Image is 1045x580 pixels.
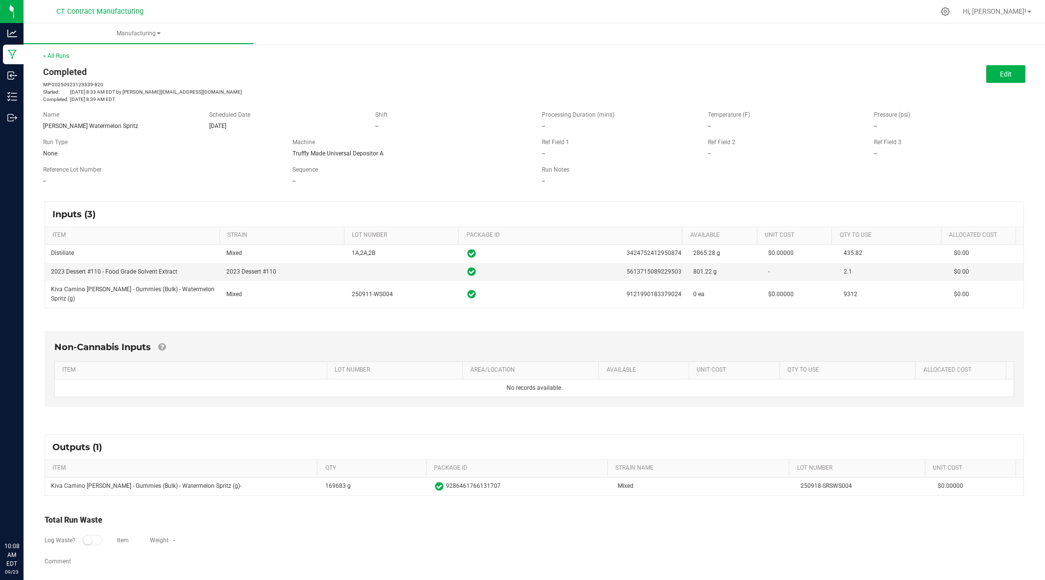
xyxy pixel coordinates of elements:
[765,231,828,239] a: Unit CostSortable
[45,478,319,495] td: Kiva Camino [PERSON_NAME] - Gummies (Bulk) - Watermelon Spritz (g)-
[55,379,1014,397] td: No records available.
[4,568,19,576] p: 09/23
[923,366,1002,374] a: Allocated CostSortable
[434,464,604,472] a: PACKAGE IDSortable
[615,464,785,472] a: STRAIN NAMESortable
[7,113,17,123] inline-svg: Outbound
[45,514,1024,526] div: Total Run Waste
[24,24,253,44] a: Manufacturing
[467,288,476,300] span: In Sync
[690,231,753,239] a: AVAILABLESortable
[542,177,545,184] span: --
[7,92,17,101] inline-svg: Inventory
[43,65,527,78] div: Completed
[435,480,443,492] span: In Sync
[607,366,685,374] a: AVAILABLESortable
[840,231,938,239] a: QTY TO USESortable
[52,231,216,239] a: ITEMSortable
[542,111,614,118] span: Processing Duration (mins)
[209,123,226,129] span: [DATE]
[954,291,969,298] span: $0.00
[43,111,59,118] span: Name
[62,366,323,374] a: ITEMSortable
[874,111,910,118] span: Pressure (psi)
[612,478,795,495] td: Mixed
[7,71,17,80] inline-svg: Inbound
[43,166,101,173] span: Reference Lot Number
[7,28,17,38] inline-svg: Analytics
[933,464,1012,472] a: Unit CostSortable
[24,29,253,38] span: Manufacturing
[43,88,70,96] span: Started:
[292,150,384,157] span: Truffly Made Universal Depositor A
[708,111,750,118] span: Temperature (F)
[375,111,388,118] span: Shift
[52,209,105,220] span: Inputs (3)
[467,266,476,277] span: In Sync
[787,366,912,374] a: QTY TO USESortable
[43,150,57,157] span: None
[51,286,215,302] span: Kiva Camino [PERSON_NAME] - Gummies (Bulk) - Watermelon Spritz (g)
[470,366,595,374] a: AREA/LOCATIONSortable
[844,268,852,275] span: 2.1
[150,536,169,545] label: Weight
[43,123,138,129] span: [PERSON_NAME] Watermelon Spritz
[874,139,901,146] span: Ref Field 3
[938,481,1018,491] span: $0.00000
[335,366,459,374] a: LOT NUMBERSortable
[693,268,712,275] span: 801.22
[986,65,1025,83] button: Edit
[117,536,129,545] label: Item
[43,81,527,88] p: MP-20250923123339-820
[874,123,877,129] span: --
[446,481,501,491] span: 9286461766131707
[698,291,705,298] span: ea
[466,231,679,239] a: PACKAGE IDSortable
[708,150,711,157] span: --
[844,250,862,256] span: 435.82
[954,250,969,256] span: $0.00
[158,342,166,353] a: Add Non-Cannabis items that were also consumed in the run (e.g. gloves and packaging); Also add N...
[768,268,770,275] span: -
[768,250,794,256] span: $0.00000
[542,150,545,157] span: --
[226,291,242,298] span: Mixed
[56,7,144,16] span: CT Contract Manufacturing
[227,231,340,239] a: STRAINSortable
[963,7,1026,15] span: Hi, [PERSON_NAME]!
[7,50,17,59] inline-svg: Manufacturing
[43,88,527,96] p: [DATE] 8:33 AM EDT by [PERSON_NAME][EMAIL_ADDRESS][DOMAIN_NAME]
[708,139,735,146] span: Ref Field 2
[292,177,295,184] span: --
[768,291,794,298] span: $0.00000
[542,166,569,173] span: Run Notes
[352,231,455,239] a: LOT NUMBERSortable
[797,464,922,472] a: LOT NUMBERSortable
[43,52,69,59] a: < All Runs
[627,249,681,258] span: 3424752412950874
[627,290,681,299] span: 9121990183379024
[713,268,717,275] span: g
[4,542,19,568] p: 10:08 AM EDT
[708,123,711,129] span: --
[51,268,177,275] span: 2023 Dessert #110 - Food Grade Solvent Extract
[43,96,527,103] p: [DATE] 8:39 AM EDT
[717,250,720,256] span: g
[352,291,393,298] span: 250911-WS004
[325,481,351,491] span: 169683 g
[874,150,877,157] span: --
[52,442,112,453] span: Outputs (1)
[292,166,318,173] span: Sequence
[697,366,776,374] a: Unit CostSortable
[54,342,151,353] span: Non-Cannabis Inputs
[627,267,681,277] span: 5613715089229503
[693,250,715,256] span: 2865.28
[43,138,68,147] span: Run Type
[1000,70,1012,78] span: Edit
[226,250,242,256] span: Mixed
[173,537,175,544] span: -
[954,268,969,275] span: $0.00
[43,177,46,184] span: --
[10,502,39,531] iframe: Resource center
[52,464,314,472] a: ITEMSortable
